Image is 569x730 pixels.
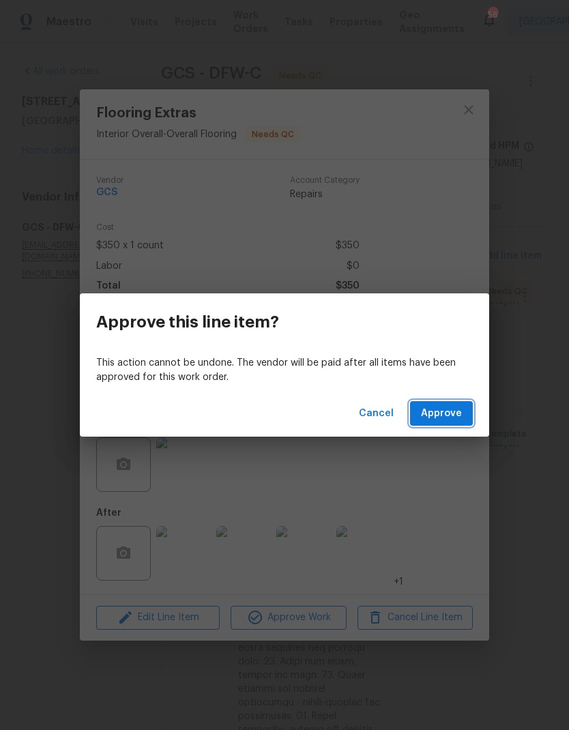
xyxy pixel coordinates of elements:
[410,401,473,426] button: Approve
[359,405,394,422] span: Cancel
[96,356,473,385] p: This action cannot be undone. The vendor will be paid after all items have been approved for this...
[353,401,399,426] button: Cancel
[96,312,279,332] h3: Approve this line item?
[421,405,462,422] span: Approve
